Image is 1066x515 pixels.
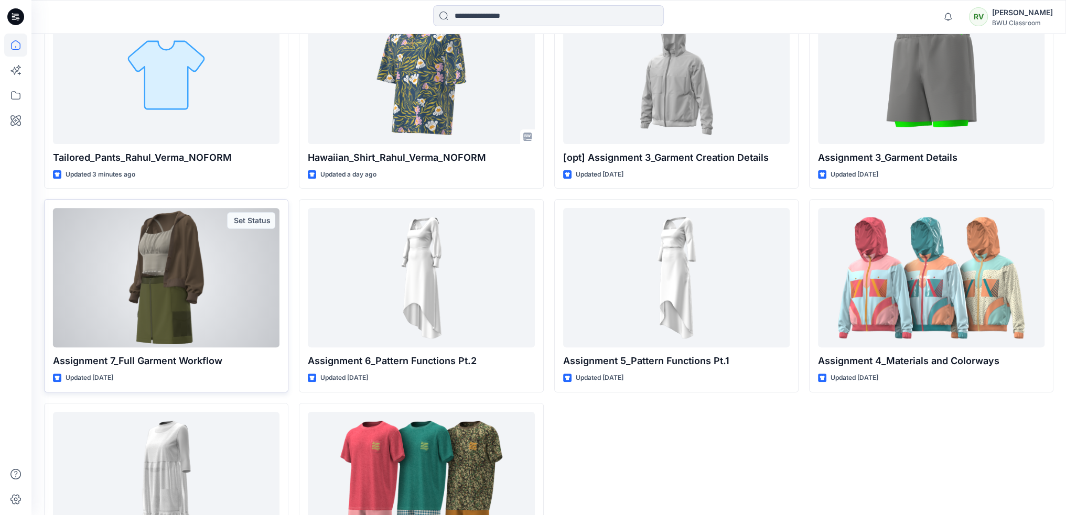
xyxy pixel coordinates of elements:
p: Updated [DATE] [320,372,368,383]
p: Updated a day ago [320,169,376,180]
a: Tailored_Pants_Rahul_Verma_NOFORM [53,5,279,144]
div: RV [969,7,988,26]
div: BWU Classroom [992,19,1053,27]
a: Assignment 5_Pattern Functions Pt.1 [563,208,790,347]
a: [opt] Assignment 3_Garment Creation Details [563,5,790,144]
p: Updated [DATE] [576,169,623,180]
p: Assignment 5_Pattern Functions Pt.1 [563,354,790,368]
p: Assignment 6_Pattern Functions Pt.2 [308,354,534,368]
p: Assignment 4_Materials and Colorways [818,354,1045,368]
p: Assignment 3_Garment Details [818,150,1045,165]
p: Updated [DATE] [831,372,878,383]
p: Updated [DATE] [576,372,623,383]
p: Updated [DATE] [66,372,113,383]
p: Tailored_Pants_Rahul_Verma_NOFORM [53,150,279,165]
p: Assignment 7_Full Garment Workflow [53,354,279,368]
div: [PERSON_NAME] [992,6,1053,19]
p: Updated 3 minutes ago [66,169,135,180]
p: Updated [DATE] [831,169,878,180]
a: Assignment 7_Full Garment Workflow [53,208,279,347]
a: Assignment 6_Pattern Functions Pt.2 [308,208,534,347]
a: Assignment 3_Garment Details [818,5,1045,144]
a: Assignment 4_Materials and Colorways [818,208,1045,347]
p: Hawaiian_Shirt_Rahul_Verma_NOFORM [308,150,534,165]
p: [opt] Assignment 3_Garment Creation Details [563,150,790,165]
a: Hawaiian_Shirt_Rahul_Verma_NOFORM [308,5,534,144]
